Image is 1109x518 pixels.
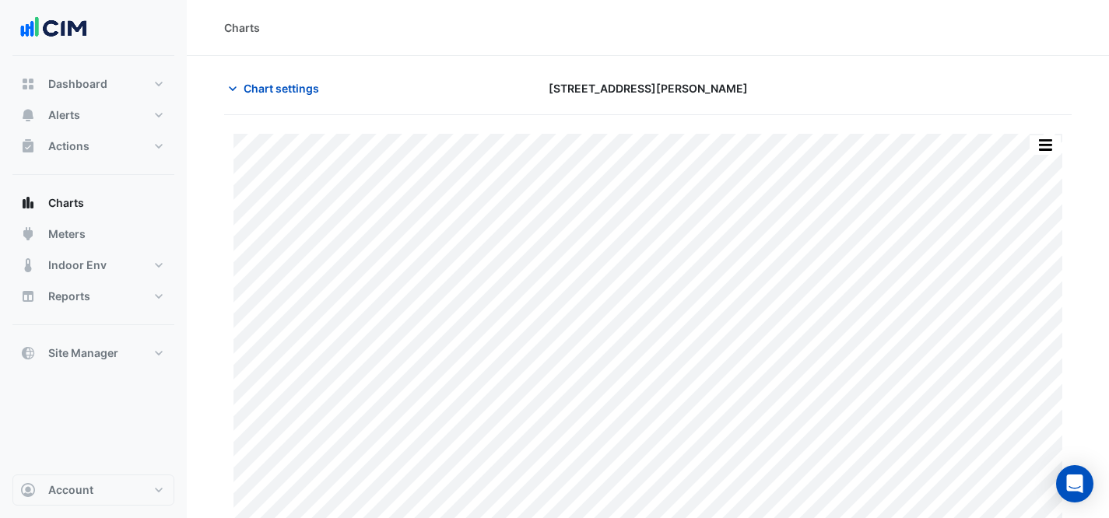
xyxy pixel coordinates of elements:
[48,345,118,361] span: Site Manager
[224,75,329,102] button: Chart settings
[244,80,319,96] span: Chart settings
[48,76,107,92] span: Dashboard
[20,138,36,154] app-icon: Actions
[12,281,174,312] button: Reports
[12,68,174,100] button: Dashboard
[12,250,174,281] button: Indoor Env
[12,100,174,131] button: Alerts
[48,289,90,304] span: Reports
[20,195,36,211] app-icon: Charts
[12,131,174,162] button: Actions
[20,107,36,123] app-icon: Alerts
[12,338,174,369] button: Site Manager
[48,257,107,273] span: Indoor Env
[20,289,36,304] app-icon: Reports
[1056,465,1093,502] div: Open Intercom Messenger
[48,107,80,123] span: Alerts
[19,12,89,44] img: Company Logo
[20,226,36,242] app-icon: Meters
[48,482,93,498] span: Account
[12,219,174,250] button: Meters
[20,345,36,361] app-icon: Site Manager
[20,257,36,273] app-icon: Indoor Env
[20,76,36,92] app-icon: Dashboard
[48,226,86,242] span: Meters
[12,474,174,506] button: Account
[1030,135,1061,155] button: More Options
[48,138,89,154] span: Actions
[12,187,174,219] button: Charts
[224,19,260,36] div: Charts
[48,195,84,211] span: Charts
[549,80,748,96] span: [STREET_ADDRESS][PERSON_NAME]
